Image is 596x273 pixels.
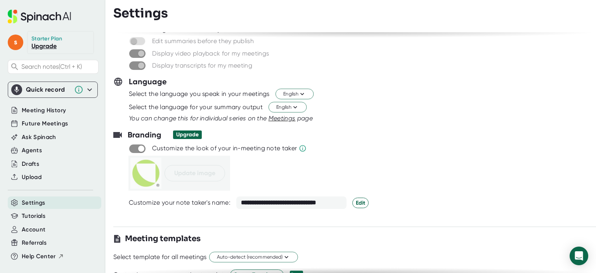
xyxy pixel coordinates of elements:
button: Edit [352,198,369,208]
h3: Meeting templates [125,233,201,245]
div: Select the language for your summary output [129,103,263,111]
span: Auto-detect (recommended) [217,254,290,261]
span: Meetings [269,115,296,122]
button: Future Meetings [22,119,68,128]
div: Display video playback for my meetings [152,50,269,57]
div: Select the language you speak in your meetings [129,90,270,98]
div: Quick record [11,82,94,97]
div: Customize your note taker's name: [129,199,230,207]
div: Display transcripts for my meeting [152,62,252,70]
div: Open Intercom Messenger [570,247,588,265]
button: Upload [22,173,42,182]
button: Meetings [269,114,296,123]
button: Settings [22,198,45,207]
div: Upgrade [176,131,199,138]
a: Upgrade [31,42,57,50]
div: Quick record [26,86,70,94]
span: Update image [174,169,215,178]
div: Select template for all meetings [113,253,207,261]
button: Account [22,225,45,234]
button: Tutorials [22,212,45,221]
div: Starter Plan [31,35,62,42]
button: Drafts [22,160,39,169]
i: You can change this for individual series on the page [129,115,313,122]
button: Meeting History [22,106,66,115]
h3: Language [129,76,167,87]
button: Referrals [22,238,47,247]
h3: Settings [113,6,168,21]
span: Search notes (Ctrl + K) [21,63,96,70]
button: Ask Spinach [22,133,56,142]
span: s [8,35,23,50]
button: English [275,89,314,99]
img: picture [130,158,161,189]
span: English [276,104,299,111]
button: Auto-detect (recommended) [209,252,298,263]
div: Edit summaries before they publish [152,37,254,45]
span: Help Center [22,252,56,261]
button: English [269,102,307,113]
button: Help Center [22,252,64,261]
div: Customize the look of your in-meeting note taker [152,144,297,152]
button: Agents [22,146,42,155]
button: Update image [165,165,225,181]
span: Edit [356,199,365,207]
span: English [283,90,306,98]
h3: Branding [128,129,161,141]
